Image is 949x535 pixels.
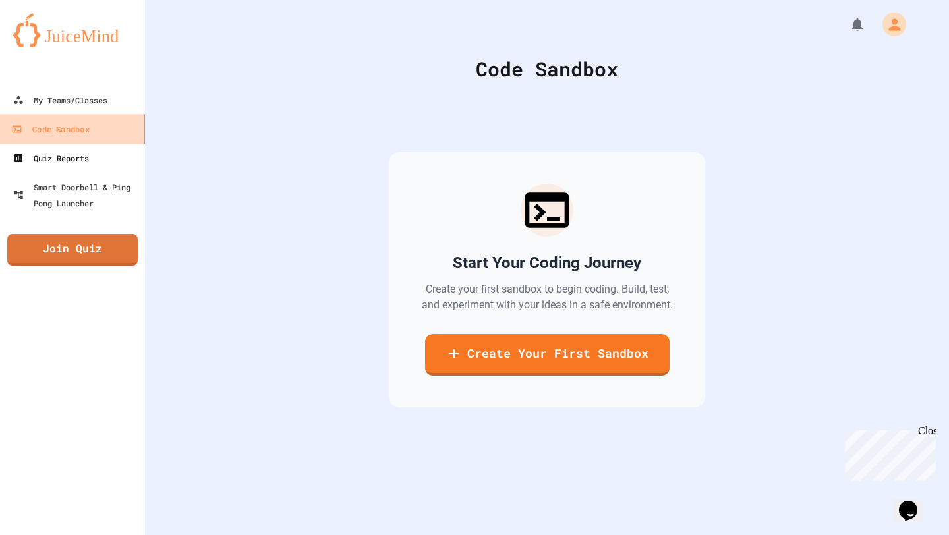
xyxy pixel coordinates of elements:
div: My Teams/Classes [13,92,107,108]
iframe: chat widget [894,482,936,522]
p: Create your first sandbox to begin coding. Build, test, and experiment with your ideas in a safe ... [420,281,674,313]
div: My Notifications [825,13,869,36]
a: Join Quiz [7,234,138,266]
div: Code Sandbox [11,121,89,138]
div: Chat with us now!Close [5,5,91,84]
div: Quiz Reports [13,150,89,166]
div: Smart Doorbell & Ping Pong Launcher [13,179,140,211]
h2: Start Your Coding Journey [453,252,641,273]
a: Create Your First Sandbox [425,334,670,376]
iframe: chat widget [840,425,936,481]
img: logo-orange.svg [13,13,132,47]
div: My Account [869,9,909,40]
div: Code Sandbox [178,54,916,84]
